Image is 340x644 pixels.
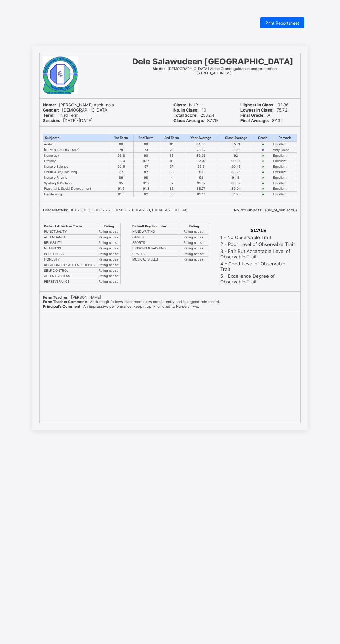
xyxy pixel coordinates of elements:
b: Name: [43,102,56,107]
td: RELATIONSHIP WITH STUDENTS [43,262,97,268]
b: No. of Subjects: [234,208,262,212]
span: 10 [173,107,206,113]
td: 92.37 [184,158,218,164]
td: 4 - Good Level of Observable Trait [220,261,296,272]
td: 83 [159,186,184,192]
span: 87.79 [173,118,218,123]
td: 87 [109,169,133,175]
td: Rating not set [97,279,120,284]
td: A [254,158,272,164]
td: 88.4 [109,158,133,164]
b: Gender: [43,107,59,113]
td: HANDWRITING [131,229,179,235]
td: 86 [159,192,184,197]
td: 89.93 [184,153,218,158]
td: 70 [159,147,184,153]
td: 97.7 [133,158,159,164]
b: Term: [43,113,55,118]
span: A [240,113,270,118]
b: Grade Details: [43,208,68,212]
td: 86 [109,175,133,180]
th: SCALE [220,227,296,233]
td: Excellent [272,158,297,164]
b: Final Average: [240,118,269,123]
td: 3 - Fair But Acceptable Level of Observable Trait [220,248,296,260]
td: Rating not set [179,229,209,235]
td: Rating not set [179,257,209,262]
td: Excellent [272,164,297,169]
td: [DEMOGRAPHIC_DATA] [43,147,109,153]
td: Rating not set [179,246,209,251]
td: 73 [133,147,159,153]
td: 97 [133,164,159,169]
th: Default Psychomotor [131,223,179,229]
td: Nursery Rhyme [43,175,109,180]
b: Motto: [153,67,165,71]
td: Handwriting [43,192,109,197]
td: 81.5 [109,192,133,197]
th: Rating [97,223,120,229]
td: B [254,147,272,153]
td: 91.2 [133,180,159,186]
td: 86 [109,142,133,147]
td: MUSICAL SKILLS [131,257,179,262]
td: 90.45 [218,164,254,169]
span: Third Term [43,113,78,118]
span: Print Reportsheet [265,20,299,26]
td: 92.5 [109,164,133,169]
td: 5 - Excellence Degree of Observable Trait [220,273,296,285]
th: Year Average [184,134,218,142]
td: 81.52 [218,147,254,153]
td: Excellent [272,153,297,158]
td: Very Good [272,147,297,153]
td: 85.71 [218,142,254,147]
td: A [254,164,272,169]
td: Rating not set [97,240,120,246]
td: 88.32 [218,180,254,186]
td: 91.07 [184,180,218,186]
td: SPORTS [131,240,179,246]
td: 84.33 [184,142,218,147]
td: ATTENDANCE [43,235,97,240]
td: Excellent [272,186,297,192]
td: Personal & Social Development [43,186,109,192]
th: Remark [272,134,297,142]
span: A = 75-100, B = 65-75, C = 50-65, D = 45-50, E = 40-45, F = 0-40, [43,208,188,212]
th: Grade [254,134,272,142]
td: GAMES [131,235,179,240]
span: 87.32 [240,118,283,123]
td: 86 [133,142,159,147]
td: CRAFTS [131,251,179,257]
b: Final Grade: [240,113,265,118]
td: Rating not set [97,229,120,235]
td: 95.5 [184,164,218,169]
span: 2532.4 [173,113,214,118]
th: 1st Term [109,134,133,142]
td: NEATNESS [43,246,97,251]
span: [DATE]-[DATE] [43,118,92,123]
td: Rating not set [97,235,120,240]
th: Class Average [218,134,254,142]
td: Rating not set [179,235,209,240]
td: 98 [133,175,159,180]
td: 91 [159,158,184,164]
td: 73.67 [184,147,218,153]
td: Excellent [272,192,297,197]
td: 88.77 [184,186,218,192]
td: 90.85 [218,158,254,164]
th: Subjects [43,134,109,142]
td: Rating not set [97,246,120,251]
td: 91.8 [133,186,159,192]
td: ATTENTIVENESS [43,273,97,279]
span: [PERSON_NAME] [43,295,101,300]
td: Literacy [43,158,109,164]
span: [STREET_ADDRESS], [196,71,233,76]
span: [DEMOGRAPHIC_DATA] Alone Grants guidance and protection [153,67,277,71]
td: 91.5 [109,186,133,192]
span: Abdumuqit follows classroom rules consistently and is a good role model. [43,300,220,304]
td: 78 [109,147,133,153]
td: PERSEVERANCE [43,279,97,284]
td: Nursery Science [43,164,109,169]
td: - [159,175,184,180]
th: Rating [179,223,209,229]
